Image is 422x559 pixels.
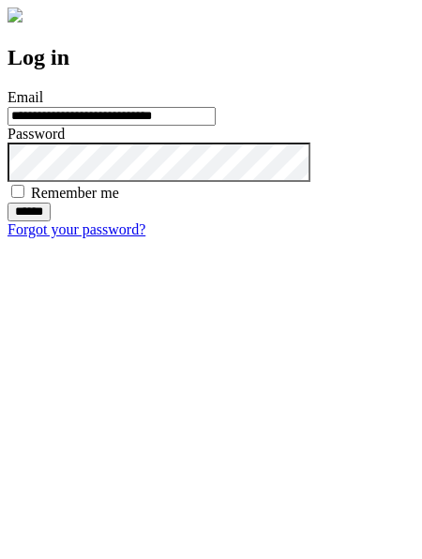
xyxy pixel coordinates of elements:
[8,221,145,237] a: Forgot your password?
[8,8,23,23] img: logo-4e3dc11c47720685a147b03b5a06dd966a58ff35d612b21f08c02c0306f2b779.png
[8,89,43,105] label: Email
[8,126,65,142] label: Password
[31,185,119,201] label: Remember me
[8,45,414,70] h2: Log in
